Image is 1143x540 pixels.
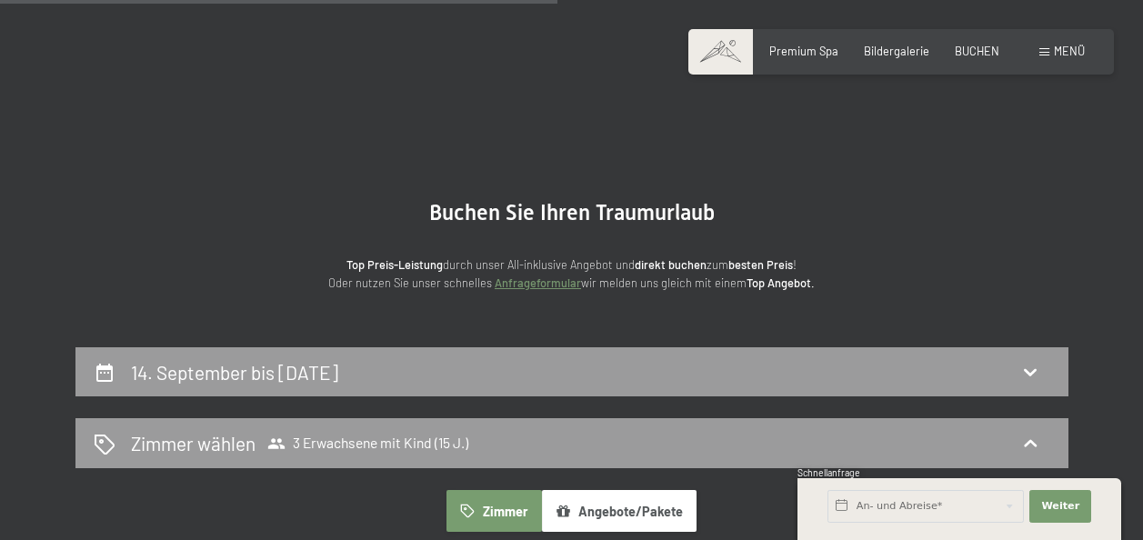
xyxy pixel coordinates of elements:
strong: besten Preis [728,257,793,272]
strong: Top Angebot. [747,275,815,290]
button: Weiter [1029,490,1091,523]
a: BUCHEN [955,44,999,58]
span: Menü [1054,44,1085,58]
h2: 14. September bis [DATE] [131,361,338,384]
button: Zimmer [446,490,541,532]
span: 3 Erwachsene mit Kind (15 J.) [267,435,468,453]
span: Schnellanfrage [797,467,860,478]
p: durch unser All-inklusive Angebot und zum ! Oder nutzen Sie unser schnelles wir melden uns gleich... [208,255,936,293]
h2: Zimmer wählen [131,430,256,456]
a: Premium Spa [769,44,838,58]
a: Bildergalerie [864,44,929,58]
strong: direkt buchen [635,257,707,272]
span: Weiter [1041,499,1079,514]
strong: Top Preis-Leistung [346,257,443,272]
a: Anfrageformular [495,275,581,290]
span: Buchen Sie Ihren Traumurlaub [429,200,715,225]
button: Angebote/Pakete [542,490,697,532]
